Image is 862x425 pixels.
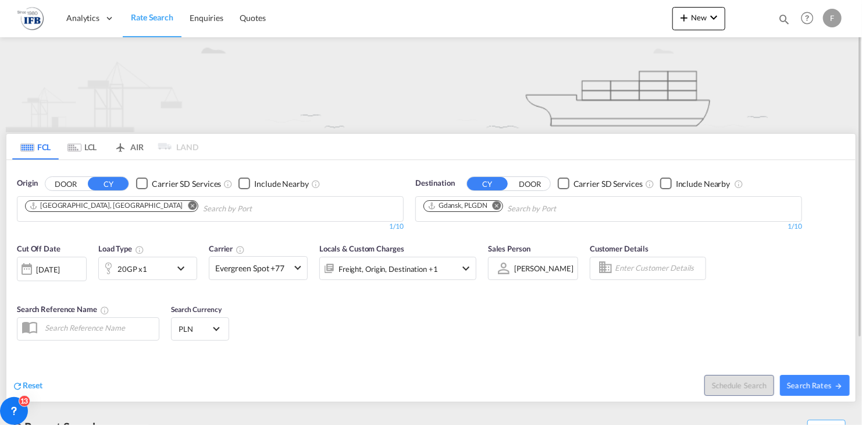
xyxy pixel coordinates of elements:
[677,13,721,22] span: New
[422,197,623,218] md-chips-wrap: Chips container. Use arrow keys to select chips.
[179,324,211,334] span: PLN
[428,201,490,211] div: Press delete to remove this chip.
[485,201,503,212] button: Remove
[797,8,817,28] span: Help
[45,177,86,190] button: DOOR
[514,264,574,273] div: [PERSON_NAME]
[17,5,44,31] img: 2b726980256c11eeaa87296e05903fd5.png
[131,12,173,22] span: Rate Search
[677,10,691,24] md-icon: icon-plus 400-fg
[29,201,183,211] div: Shanghai, CNSHA
[672,7,725,30] button: icon-plus 400-fgNewicon-chevron-down
[778,13,790,26] md-icon: icon-magnify
[17,280,26,296] md-datepicker: Select
[12,134,198,160] md-pagination-wrapper: Use the left and right arrow keys to navigate between tabs
[240,13,265,23] span: Quotes
[23,380,42,390] span: Reset
[238,178,309,190] md-checkbox: Checkbox No Ink
[17,244,60,253] span: Cut Off Date
[12,380,42,392] div: icon-refreshReset
[797,8,823,29] div: Help
[823,9,842,27] div: F
[180,201,198,212] button: Remove
[660,178,731,190] md-checkbox: Checkbox No Ink
[223,179,233,189] md-icon: Unchecked: Search for CY (Container Yard) services for all selected carriers.Checked : Search for...
[174,261,194,275] md-icon: icon-chevron-down
[190,13,223,23] span: Enquiries
[17,178,38,189] span: Origin
[100,306,109,315] md-icon: Your search will be saved by the below given name
[459,261,473,275] md-icon: icon-chevron-down
[676,178,731,190] div: Include Nearby
[66,12,99,24] span: Analytics
[17,222,404,232] div: 1/10
[311,179,320,189] md-icon: Unchecked: Ignores neighbouring ports when fetching rates.Checked : Includes neighbouring ports w...
[36,264,60,275] div: [DATE]
[113,140,127,149] md-icon: icon-airplane
[23,197,318,218] md-chips-wrap: Chips container. Use arrow keys to select chips.
[488,244,530,253] span: Sales Person
[615,260,702,277] input: Enter Customer Details
[780,375,850,396] button: Search Ratesicon-arrow-right
[105,134,152,160] md-tab-item: AIR
[645,179,654,189] md-icon: Unchecked: Search for CY (Container Yard) services for all selected carriers.Checked : Search for...
[117,261,147,277] div: 20GP x1
[415,178,455,189] span: Destination
[590,244,649,253] span: Customer Details
[39,319,159,337] input: Search Reference Name
[29,201,185,211] div: Press delete to remove this chip.
[12,381,23,391] md-icon: icon-refresh
[17,304,109,314] span: Search Reference Name
[415,222,802,232] div: 1/10
[467,177,508,190] button: CY
[787,381,843,390] span: Search Rates
[17,257,87,281] div: [DATE]
[513,260,575,277] md-select: Sales Person: Filip Grychnik
[704,375,774,396] button: Note: By default Schedule search will only considerorigin ports, destination ports and cut off da...
[135,245,144,254] md-icon: icon-information-outline
[319,257,476,280] div: Freight Origin Destination Factory Stuffingicon-chevron-down
[136,178,221,190] md-checkbox: Checkbox No Ink
[98,244,144,253] span: Load Type
[236,245,245,254] md-icon: The selected Trucker/Carrierwill be displayed in the rate results If the rates are from another f...
[778,13,790,30] div: icon-magnify
[254,178,309,190] div: Include Nearby
[510,177,550,190] button: DOOR
[171,305,222,314] span: Search Currency
[59,134,105,160] md-tab-item: LCL
[707,10,721,24] md-icon: icon-chevron-down
[558,178,643,190] md-checkbox: Checkbox No Ink
[88,177,129,190] button: CY
[152,178,221,190] div: Carrier SD Services
[339,261,438,277] div: Freight Origin Destination Factory Stuffing
[12,134,59,160] md-tab-item: FCL
[6,160,856,402] div: OriginDOOR CY Checkbox No InkUnchecked: Search for CY (Container Yard) services for all selected ...
[734,179,743,189] md-icon: Unchecked: Ignores neighbouring ports when fetching rates.Checked : Includes neighbouring ports w...
[319,244,404,253] span: Locals & Custom Charges
[428,201,487,211] div: Gdansk, PLGDN
[209,244,245,253] span: Carrier
[508,200,618,218] input: Chips input.
[215,263,291,274] span: Evergreen Spot +77
[177,320,223,337] md-select: Select Currency: zł PLNPoland Zloty
[574,178,643,190] div: Carrier SD Services
[203,200,314,218] input: Chips input.
[98,257,197,280] div: 20GP x1icon-chevron-down
[6,7,856,132] img: new-FCL.png
[835,382,843,390] md-icon: icon-arrow-right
